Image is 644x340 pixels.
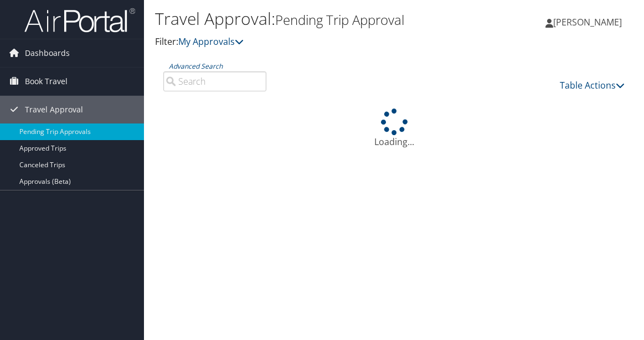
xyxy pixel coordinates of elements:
[25,68,68,95] span: Book Travel
[155,109,633,148] div: Loading...
[553,16,622,28] span: [PERSON_NAME]
[24,7,135,33] img: airportal-logo.png
[155,7,473,30] h1: Travel Approval:
[560,79,625,91] a: Table Actions
[155,35,473,49] p: Filter:
[169,61,223,71] a: Advanced Search
[25,96,83,123] span: Travel Approval
[25,39,70,67] span: Dashboards
[275,11,404,29] small: Pending Trip Approval
[163,71,266,91] input: Advanced Search
[178,35,244,48] a: My Approvals
[545,6,633,39] a: [PERSON_NAME]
